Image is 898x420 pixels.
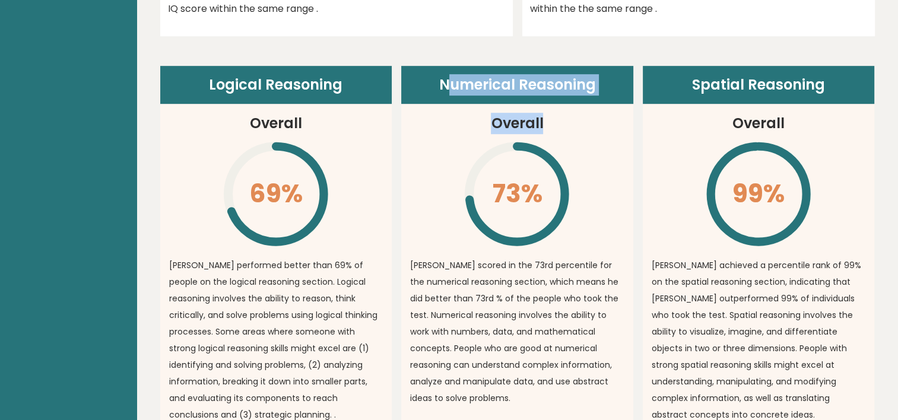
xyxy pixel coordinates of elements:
h3: Overall [250,113,302,134]
h3: Overall [732,113,785,134]
header: Logical Reasoning [160,66,392,104]
svg: \ [705,140,813,248]
header: Numerical Reasoning [401,66,633,104]
p: [PERSON_NAME] scored in the 73rd percentile for the numerical reasoning section, which means he d... [410,257,624,406]
svg: \ [222,140,330,248]
svg: \ [463,140,571,248]
header: Spatial Reasoning [643,66,875,104]
h3: Overall [491,113,543,134]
